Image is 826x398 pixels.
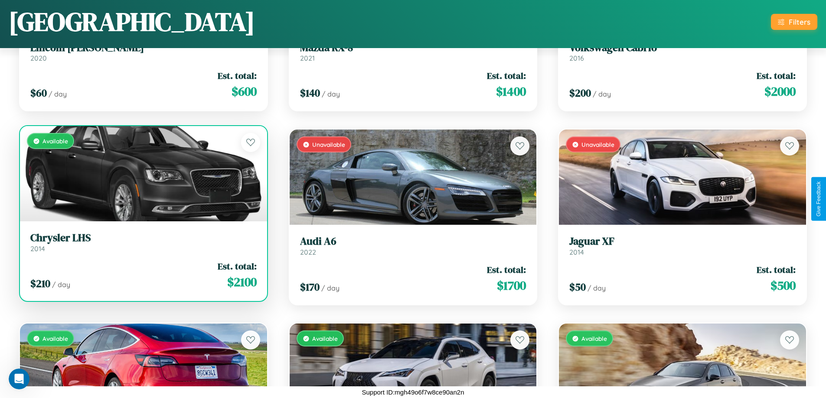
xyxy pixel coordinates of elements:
[30,244,45,253] span: 2014
[757,263,796,276] span: Est. total:
[30,42,257,54] h3: Lincoln [PERSON_NAME]
[30,276,50,291] span: $ 210
[569,86,591,100] span: $ 200
[496,83,526,100] span: $ 1400
[232,83,257,100] span: $ 600
[300,42,526,63] a: Mazda RX-82021
[42,137,68,145] span: Available
[30,86,47,100] span: $ 60
[52,280,70,289] span: / day
[581,335,607,342] span: Available
[569,248,584,256] span: 2014
[497,277,526,294] span: $ 1700
[30,232,257,244] h3: Chrysler LHS
[322,90,340,98] span: / day
[581,141,614,148] span: Unavailable
[218,260,257,272] span: Est. total:
[30,232,257,253] a: Chrysler LHS2014
[227,273,257,291] span: $ 2100
[593,90,611,98] span: / day
[588,284,606,292] span: / day
[321,284,340,292] span: / day
[569,42,796,63] a: Volkswagen Cabrio2016
[300,86,320,100] span: $ 140
[569,280,586,294] span: $ 50
[300,54,315,62] span: 2021
[42,335,68,342] span: Available
[569,235,796,248] h3: Jaguar XF
[770,277,796,294] span: $ 500
[218,69,257,82] span: Est. total:
[49,90,67,98] span: / day
[362,386,464,398] p: Support ID: mgh49o6f7w8ce90an2n
[487,69,526,82] span: Est. total:
[30,42,257,63] a: Lincoln [PERSON_NAME]2020
[569,54,584,62] span: 2016
[9,369,29,389] iframe: Intercom live chat
[300,235,526,256] a: Audi A62022
[569,235,796,256] a: Jaguar XF2014
[789,17,810,26] div: Filters
[816,181,822,217] div: Give Feedback
[300,280,320,294] span: $ 170
[312,335,338,342] span: Available
[9,4,255,39] h1: [GEOGRAPHIC_DATA]
[300,235,526,248] h3: Audi A6
[312,141,345,148] span: Unavailable
[757,69,796,82] span: Est. total:
[487,263,526,276] span: Est. total:
[771,14,817,30] button: Filters
[30,54,47,62] span: 2020
[300,248,316,256] span: 2022
[764,83,796,100] span: $ 2000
